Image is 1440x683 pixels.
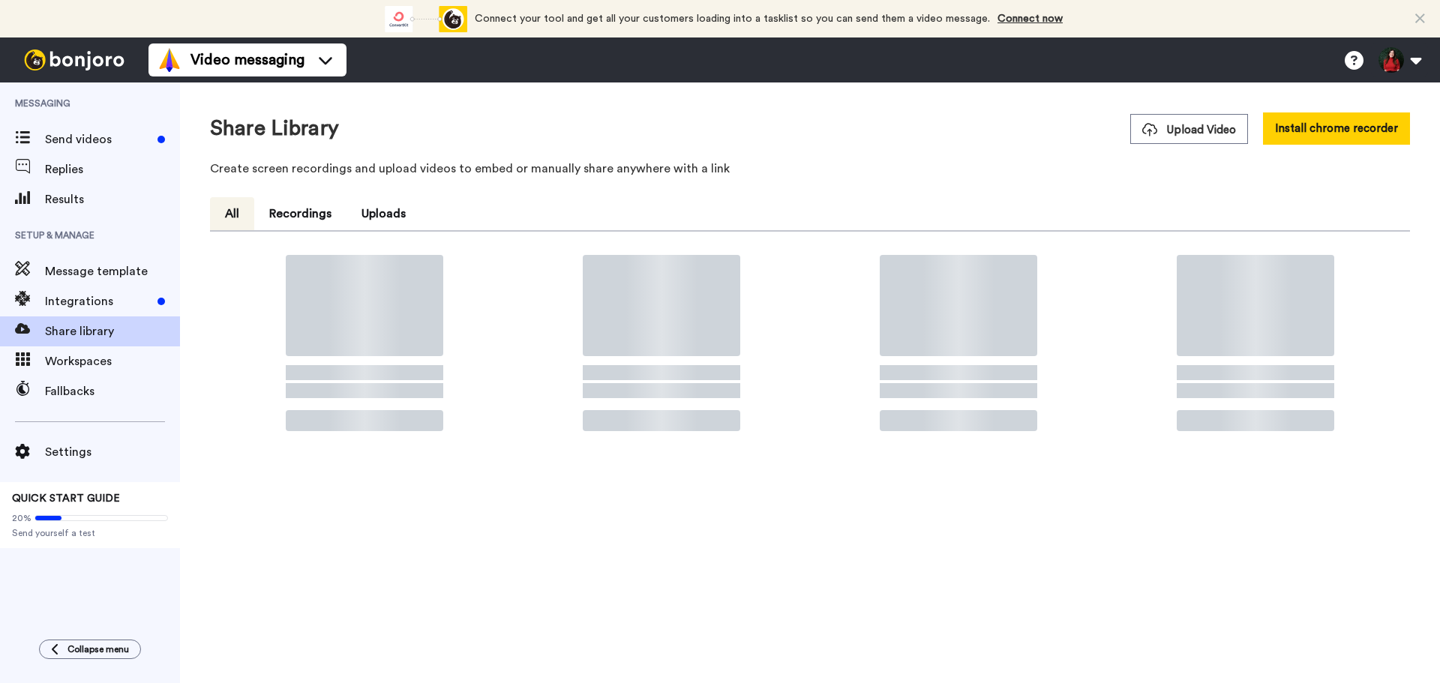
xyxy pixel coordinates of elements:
button: All [210,197,254,230]
span: Integrations [45,292,151,310]
span: Send yourself a test [12,527,168,539]
span: Results [45,190,180,208]
span: 20% [12,512,31,524]
span: Send videos [45,130,151,148]
button: Recordings [254,197,346,230]
span: Share library [45,322,180,340]
span: Connect your tool and get all your customers loading into a tasklist so you can send them a video... [475,13,990,24]
div: animation [385,6,467,32]
span: Video messaging [190,49,304,70]
span: Settings [45,443,180,461]
span: QUICK START GUIDE [12,493,120,504]
span: Upload Video [1142,122,1236,138]
p: Create screen recordings and upload videos to embed or manually share anywhere with a link [210,160,1410,178]
button: Uploads [346,197,421,230]
span: Message template [45,262,180,280]
span: Workspaces [45,352,180,370]
span: Fallbacks [45,382,180,400]
img: bj-logo-header-white.svg [18,49,130,70]
h1: Share Library [210,117,339,140]
button: Install chrome recorder [1263,112,1410,145]
button: Upload Video [1130,114,1248,144]
button: Collapse menu [39,640,141,659]
img: vm-color.svg [157,48,181,72]
a: Connect now [997,13,1063,24]
span: Collapse menu [67,643,129,655]
span: Replies [45,160,180,178]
